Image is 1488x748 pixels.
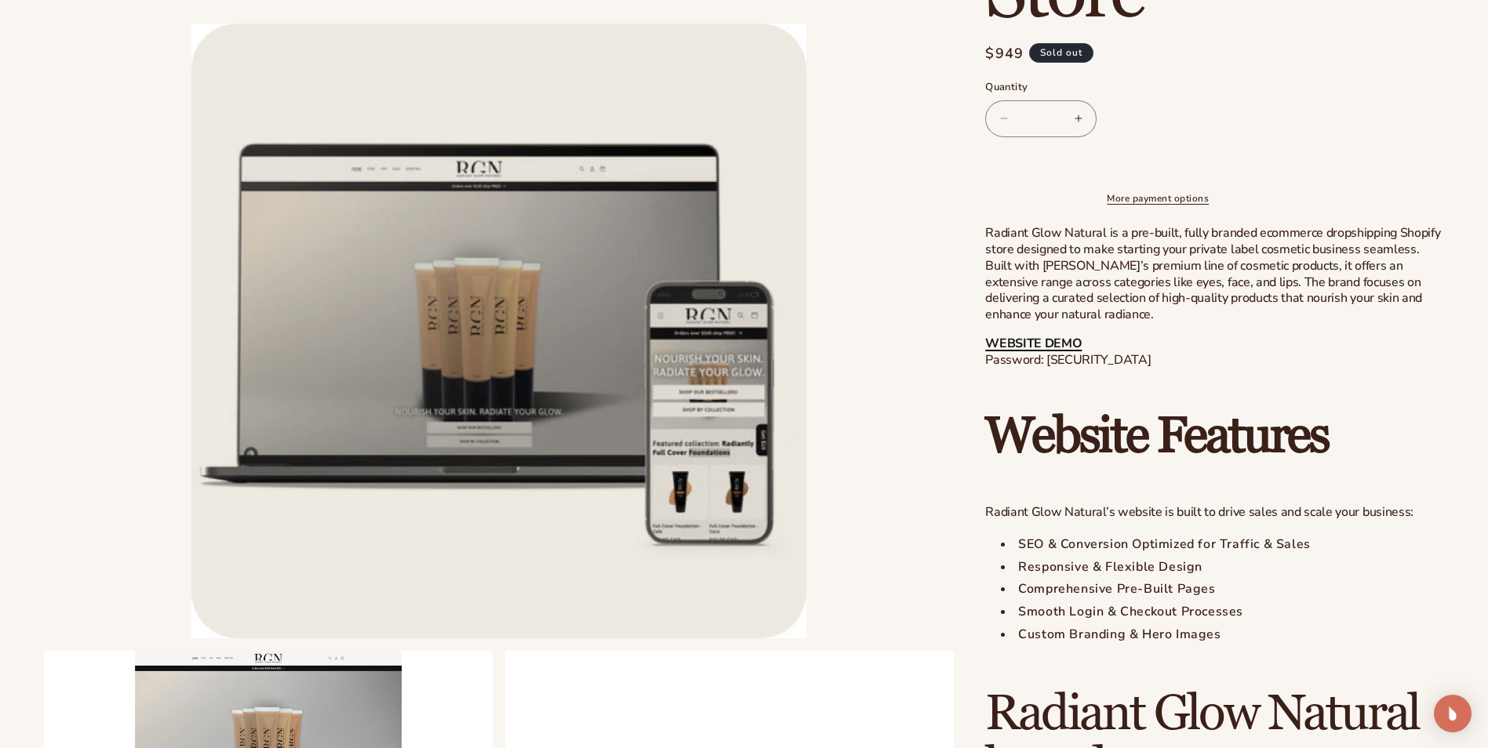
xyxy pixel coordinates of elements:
[1018,558,1202,576] span: Responsive & Flexible Design
[1018,603,1243,620] span: Smooth Login & Checkout Processes
[985,335,1082,352] a: WEBSITE DEMO
[985,336,1444,369] p: Password: [SECURITY_DATA]
[985,191,1330,205] a: More payment options
[1018,580,1215,597] span: Comprehensive Pre-Built Pages
[985,504,1444,521] p: Radiant Glow Natural’s website is built to drive sales and scale your business:
[1029,43,1093,63] span: Sold out
[1018,536,1311,553] span: SEO & Conversion Optimized for Traffic & Sales
[985,225,1444,323] p: Radiant Glow Natural is a pre-built, fully branded ecommerce dropshipping Shopify store designed ...
[985,80,1330,96] label: Quantity
[985,43,1024,64] span: $949
[985,405,1329,467] strong: Website Features
[1434,695,1472,732] div: Open Intercom Messenger
[1018,626,1221,643] span: Custom Branding & Hero Images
